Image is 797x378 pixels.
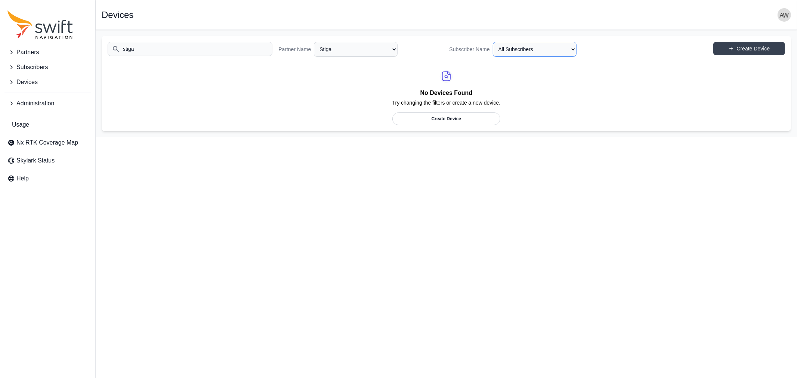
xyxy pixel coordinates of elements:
a: Help [4,171,91,186]
span: Administration [16,99,54,108]
select: Partner Name [314,42,398,57]
select: Subscriber [493,42,577,57]
a: Create Device [713,42,785,55]
h2: No Devices Found [392,88,501,99]
span: Devices [16,78,38,87]
span: Skylark Status [16,156,55,165]
button: Administration [4,96,91,111]
span: Partners [16,48,39,57]
a: Nx RTK Coverage Map [4,135,91,150]
a: Skylark Status [4,153,91,168]
label: Partner Name [278,46,311,53]
input: Search [108,42,272,56]
span: Help [16,174,29,183]
p: Try changing the filters or create a new device. [392,99,501,112]
span: Nx RTK Coverage Map [16,138,78,147]
button: Partners [4,45,91,60]
a: Usage [4,117,91,132]
button: Subscribers [4,60,91,75]
img: user photo [778,8,791,22]
span: Usage [12,120,29,129]
button: Devices [4,75,91,90]
h1: Devices [102,10,133,19]
label: Subscriber Name [450,46,490,53]
a: Create Device [392,112,501,125]
span: Subscribers [16,63,48,72]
